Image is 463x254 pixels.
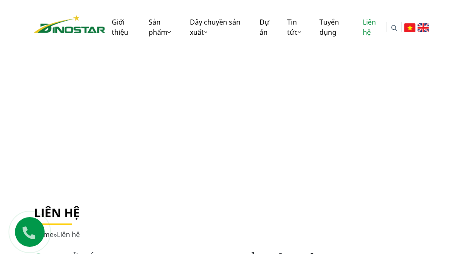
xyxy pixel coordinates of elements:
a: Tin tức [281,8,313,46]
a: Liên hệ [356,8,387,46]
a: Dây chuyền sản xuất [184,8,253,46]
h1: Liên hệ [34,206,429,220]
a: Sản phẩm [142,8,184,46]
span: Liên hệ [57,230,80,239]
a: Tuyển dụng [313,8,356,46]
img: Tiếng Việt [404,23,415,32]
a: Dự án [253,8,280,46]
img: English [418,23,429,32]
a: Giới thiệu [105,8,142,46]
img: search [391,25,397,31]
img: logo [34,15,105,33]
span: » [34,230,80,239]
